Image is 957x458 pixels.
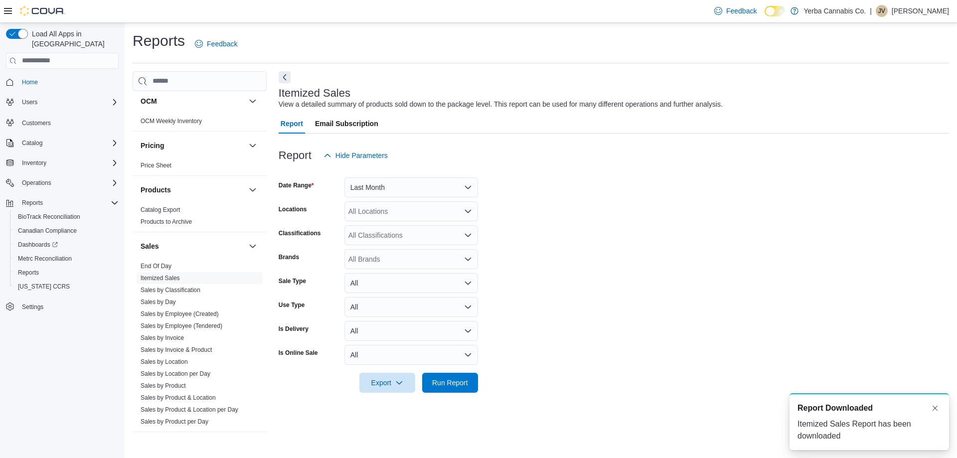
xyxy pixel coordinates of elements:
span: Catalog [22,139,42,147]
h3: Pricing [141,141,164,151]
button: Home [2,75,123,89]
span: Dark Mode [765,16,765,17]
p: [PERSON_NAME] [892,5,949,17]
button: Catalog [18,137,46,149]
button: Sales [247,240,259,252]
nav: Complex example [6,71,119,340]
span: Canadian Compliance [18,227,77,235]
button: Products [247,184,259,196]
button: [US_STATE] CCRS [10,280,123,294]
a: Canadian Compliance [14,225,81,237]
span: Sales by Product & Location [141,394,216,402]
button: Open list of options [464,255,472,263]
h1: Reports [133,31,185,51]
button: All [344,273,478,293]
button: Operations [2,176,123,190]
span: Dashboards [18,241,58,249]
span: Settings [18,301,119,313]
a: Sales by Product & Location [141,394,216,401]
a: End Of Day [141,263,171,270]
a: BioTrack Reconciliation [14,211,84,223]
button: Products [141,185,245,195]
button: Reports [2,196,123,210]
label: Is Delivery [279,325,309,333]
div: James Valiquette [876,5,888,17]
button: Settings [2,300,123,314]
div: Notification [797,402,941,414]
h3: Report [279,150,312,161]
a: Sales by Invoice [141,334,184,341]
button: Reports [18,197,47,209]
span: Customers [18,116,119,129]
a: Feedback [710,1,761,21]
button: Open list of options [464,231,472,239]
a: Sales by Invoice & Product [141,346,212,353]
span: Catalog Export [141,206,180,214]
a: Metrc Reconciliation [14,253,76,265]
span: Sales by Employee (Tendered) [141,322,222,330]
label: Sale Type [279,277,306,285]
a: Reports [14,267,43,279]
a: Sales by Product [141,382,186,389]
span: Feedback [726,6,757,16]
a: Settings [18,301,47,313]
label: Use Type [279,301,305,309]
span: Price Sheet [141,161,171,169]
span: Washington CCRS [14,281,119,293]
button: Inventory [2,156,123,170]
span: Sales by Invoice [141,334,184,342]
button: Sales [141,241,245,251]
button: All [344,345,478,365]
span: Sales by Day [141,298,176,306]
span: Export [365,373,409,393]
span: Sales by Product per Day [141,418,208,426]
span: Metrc Reconciliation [18,255,72,263]
span: Operations [18,177,119,189]
div: Itemized Sales Report has been downloaded [797,418,941,442]
a: Sales by Classification [141,287,200,294]
div: Pricing [133,159,267,175]
label: Brands [279,253,299,261]
span: Sales by Location per Day [141,370,210,378]
span: End Of Day [141,262,171,270]
a: Sales by Product & Location per Day [141,406,238,413]
button: OCM [141,96,245,106]
button: All [344,297,478,317]
span: Canadian Compliance [14,225,119,237]
span: OCM Weekly Inventory [141,117,202,125]
span: Operations [22,179,51,187]
label: Locations [279,205,307,213]
div: OCM [133,115,267,131]
button: Canadian Compliance [10,224,123,238]
button: All [344,321,478,341]
a: Sales by Employee (Tendered) [141,322,222,329]
p: Yerba Cannabis Co. [803,5,866,17]
button: Metrc Reconciliation [10,252,123,266]
label: Date Range [279,181,314,189]
span: Customers [22,119,51,127]
span: JV [878,5,885,17]
span: [US_STATE] CCRS [18,283,70,291]
span: Hide Parameters [335,151,388,160]
button: Pricing [141,141,245,151]
h3: Products [141,185,171,195]
span: Metrc Reconciliation [14,253,119,265]
span: BioTrack Reconciliation [14,211,119,223]
span: Inventory [22,159,46,167]
span: Itemized Sales [141,274,180,282]
span: Run Report [432,378,468,388]
span: Users [22,98,37,106]
span: Reports [14,267,119,279]
button: Reports [10,266,123,280]
span: Sales by Location [141,358,188,366]
span: Home [22,78,38,86]
a: Sales by Day [141,299,176,305]
div: Sales [133,260,267,432]
a: Sales by Employee (Created) [141,310,219,317]
span: Reports [18,197,119,209]
button: Next [279,71,291,83]
h3: OCM [141,96,157,106]
h3: Sales [141,241,159,251]
span: Reports [18,269,39,277]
